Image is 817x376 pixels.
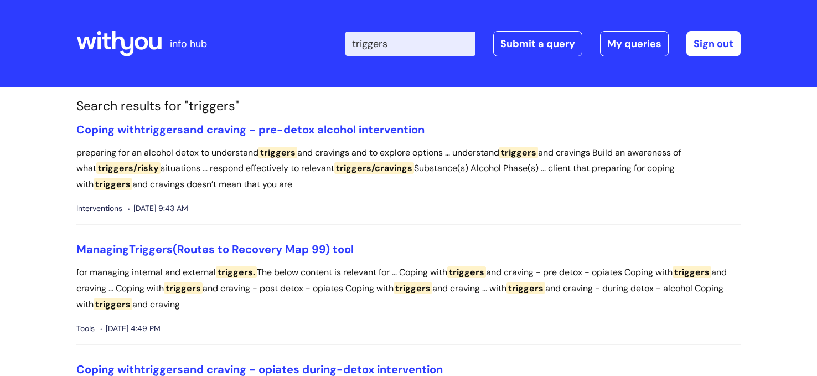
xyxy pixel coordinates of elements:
span: triggers/cravings [334,162,414,174]
span: triggers [394,282,432,294]
span: triggers [94,298,132,310]
span: triggers. [216,266,257,278]
span: Interventions [76,202,122,215]
h1: Search results for "triggers" [76,99,741,114]
span: triggers [94,178,132,190]
span: triggers [673,266,711,278]
span: [DATE] 4:49 PM [100,322,161,336]
span: Tools [76,322,95,336]
div: | - [345,31,741,56]
span: [DATE] 9:43 AM [128,202,188,215]
span: triggers [258,147,297,158]
span: triggers [506,282,545,294]
p: for managing internal and external The below content is relevant for ... Coping with and craving ... [76,265,741,312]
p: info hub [170,35,207,53]
a: ManagingTriggers(Routes to Recovery Map 99) tool [76,242,354,256]
span: triggers/risky [96,162,161,174]
span: Triggers [129,242,173,256]
a: Coping withtriggersand craving - pre-detox alcohol intervention [76,122,425,137]
a: My queries [600,31,669,56]
input: Search [345,32,475,56]
span: triggers [141,122,183,137]
span: triggers [447,266,486,278]
a: Sign out [686,31,741,56]
span: triggers [499,147,538,158]
span: triggers [164,282,203,294]
p: preparing for an alcohol detox to understand and cravings and to explore options ... understand a... [76,145,741,193]
a: Submit a query [493,31,582,56]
